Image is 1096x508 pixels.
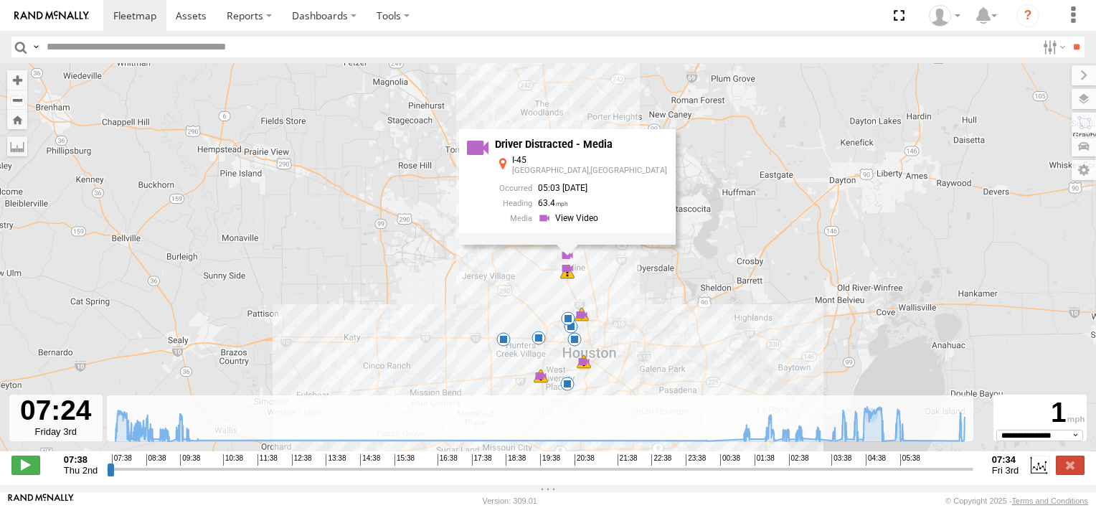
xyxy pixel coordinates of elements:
[360,454,380,466] span: 14:38
[945,497,1088,505] div: © Copyright 2025 -
[512,166,667,175] div: [GEOGRAPHIC_DATA],[GEOGRAPHIC_DATA]
[1037,37,1068,57] label: Search Filter Options
[575,454,595,466] span: 20:38
[395,454,415,466] span: 15:38
[577,354,591,369] div: 10
[258,454,278,466] span: 11:38
[7,90,27,110] button: Zoom out
[326,454,346,466] span: 13:38
[686,454,706,466] span: 23:38
[438,454,458,466] span: 16:38
[992,465,1019,476] span: Fri 3rd Oct 2025
[506,454,526,466] span: 18:38
[575,308,589,322] div: 8
[924,5,965,27] div: Lupe Hernandez
[8,494,74,508] a: Visit our Website
[292,454,312,466] span: 12:38
[472,454,492,466] span: 17:38
[495,184,667,193] div: 05:03 [DATE]
[534,369,548,383] div: 17
[996,397,1085,429] div: 1
[538,212,603,225] a: View Event Media Stream
[720,454,740,466] span: 00:38
[180,454,200,466] span: 09:38
[512,156,667,165] div: I-45
[30,37,42,57] label: Search Query
[755,454,775,466] span: 01:38
[618,454,638,466] span: 21:38
[495,139,667,151] div: Driver Distracted - Media
[560,377,575,391] div: 6
[866,454,886,466] span: 04:38
[1056,456,1085,474] label: Close
[483,497,537,505] div: Version: 309.01
[64,465,98,476] span: Thu 2nd Oct 2025
[112,454,132,466] span: 07:38
[789,454,809,466] span: 02:38
[223,454,243,466] span: 10:38
[146,454,166,466] span: 08:38
[1016,4,1039,27] i: ?
[7,136,27,156] label: Measure
[1012,497,1088,505] a: Terms and Conditions
[64,454,98,465] strong: 07:38
[14,11,89,21] img: rand-logo.svg
[831,454,851,466] span: 03:38
[992,454,1019,465] strong: 07:34
[540,454,560,466] span: 19:38
[1072,160,1096,180] label: Map Settings
[538,198,568,208] span: 63.4
[7,70,27,90] button: Zoom in
[11,456,40,474] label: Play/Stop
[900,454,920,466] span: 05:38
[7,110,27,129] button: Zoom Home
[651,454,671,466] span: 22:38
